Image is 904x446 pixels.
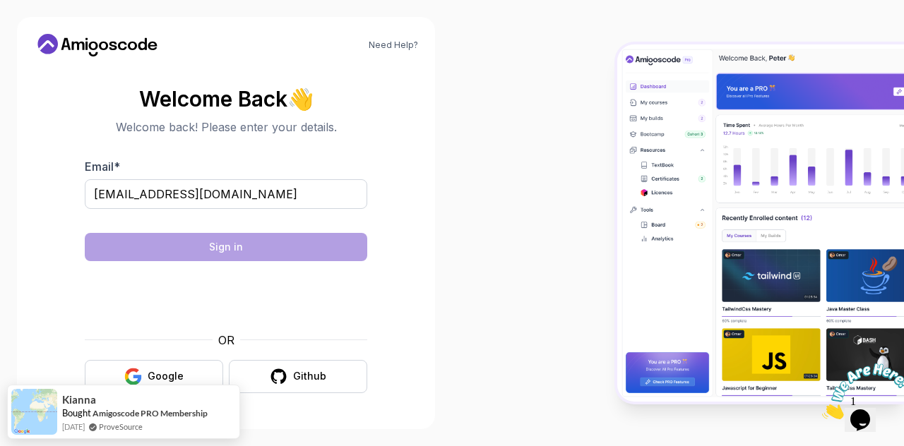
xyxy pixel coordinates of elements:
a: Home link [34,34,161,56]
input: Enter your email [85,179,367,209]
div: Sign in [209,240,243,254]
span: 👋 [285,85,316,113]
button: Google [85,360,223,393]
button: Sign in [85,233,367,261]
img: Chat attention grabber [6,6,93,61]
label: Email * [85,159,120,174]
p: Welcome back! Please enter your details. [85,119,367,135]
p: OR [218,332,234,349]
a: Need Help? [369,40,418,51]
button: Github [229,360,367,393]
span: 1 [6,6,11,18]
div: Google [148,369,184,383]
div: Github [293,369,326,383]
a: Amigoscode PRO Membership [93,408,208,418]
iframe: Widget containing checkbox for hCaptcha security challenge [119,270,333,323]
img: Amigoscode Dashboard [617,44,904,402]
iframe: chat widget [816,358,904,425]
h2: Welcome Back [85,88,367,110]
a: ProveSource [99,421,143,433]
span: Kianna [62,394,96,406]
span: Bought [62,407,91,418]
span: [DATE] [62,421,85,433]
img: provesource social proof notification image [11,389,57,435]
